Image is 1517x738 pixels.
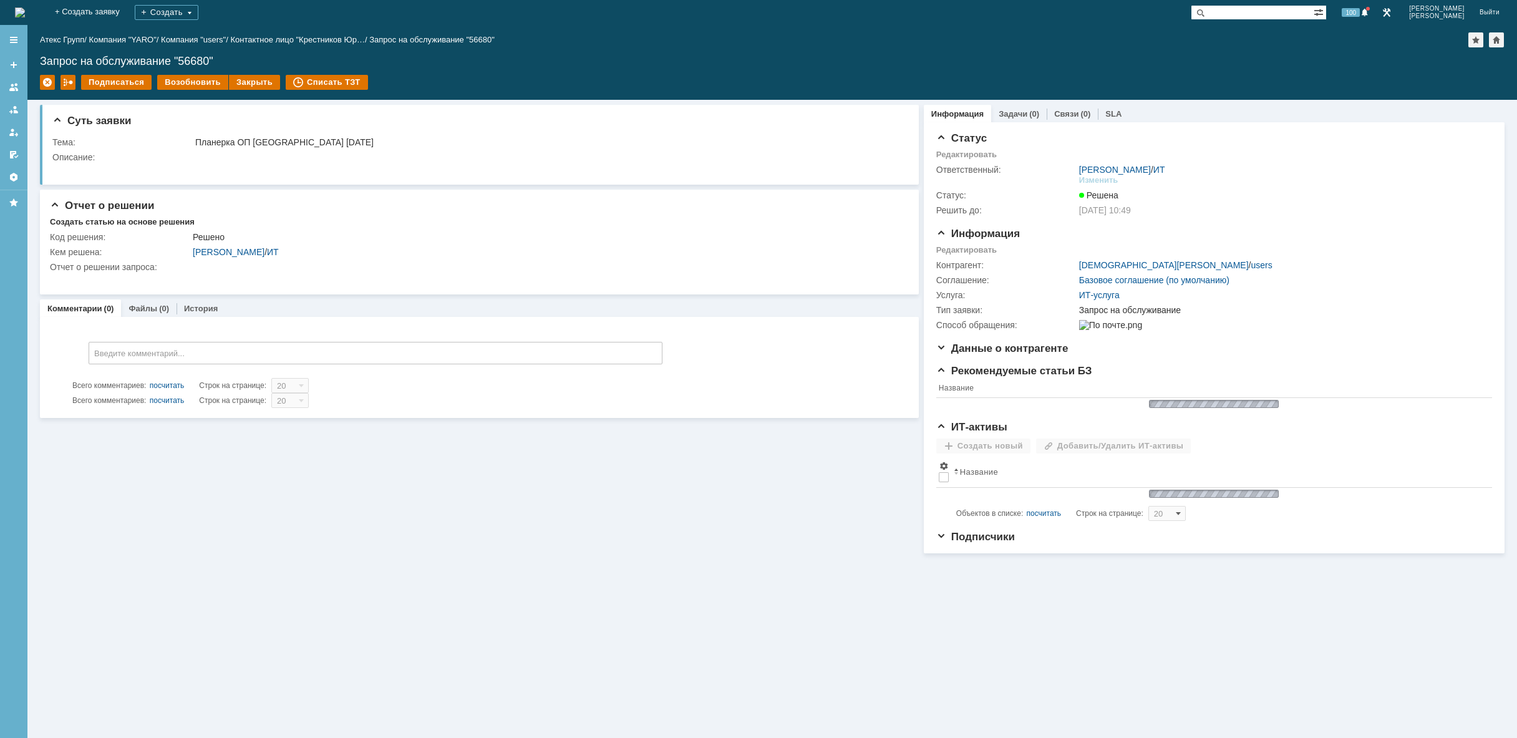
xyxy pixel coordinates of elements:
div: Редактировать [936,245,997,255]
span: Решена [1079,190,1118,200]
div: Кем решена: [50,247,190,257]
span: Расширенный поиск [1314,6,1326,17]
a: Настройки [4,167,24,187]
div: Название [960,467,998,477]
span: ИТ-активы [936,421,1007,433]
img: wJIQAAOwAAAAAAAAAAAA== [1145,398,1282,410]
a: Компания "users" [161,35,226,44]
a: [PERSON_NAME] [193,247,264,257]
div: / [89,35,161,44]
div: посчитать [150,378,185,393]
span: [DATE] 10:49 [1079,205,1131,215]
div: (0) [1029,109,1039,119]
img: wJIQAAOwAAAAAAAAAAAA== [1145,488,1282,500]
span: Статус [936,132,987,144]
div: Создать статью на основе решения [50,217,195,227]
a: ИТ [267,247,279,257]
span: Данные о контрагенте [936,342,1069,354]
div: Описание: [52,152,900,162]
span: 100 [1342,8,1360,17]
a: Связи [1054,109,1078,119]
a: Задачи [999,109,1027,119]
a: Перейти на домашнюю страницу [15,7,25,17]
div: / [230,35,369,44]
a: Компания "YARO" [89,35,157,44]
span: Всего комментариев: [72,381,146,390]
div: Создать [135,5,198,20]
img: По почте.png [1079,320,1142,330]
th: Название [936,381,1486,398]
span: Рекомендуемые статьи БЗ [936,365,1092,377]
div: / [1079,260,1272,270]
span: Отчет о решении [50,200,154,211]
a: Мои согласования [4,145,24,165]
div: Услуга: [936,290,1077,300]
i: Строк на странице: [72,393,266,408]
div: Запрос на обслуживание [1079,305,1484,315]
a: SLA [1105,109,1122,119]
div: (0) [104,304,114,313]
a: [DEMOGRAPHIC_DATA][PERSON_NAME] [1079,260,1249,270]
a: Атекс Групп [40,35,84,44]
a: Создать заявку [4,55,24,75]
img: logo [15,7,25,17]
span: [PERSON_NAME] [1409,12,1465,20]
div: Сделать домашней страницей [1489,32,1504,47]
div: Планерка ОП [GEOGRAPHIC_DATA] [DATE] [195,137,898,147]
i: Строк на странице: [72,378,266,393]
div: Тип заявки: [936,305,1077,315]
div: Статус: [936,190,1077,200]
span: Подписчики [936,531,1015,543]
div: Тема: [52,137,193,147]
a: Мои заявки [4,122,24,142]
a: ИТ [1153,165,1165,175]
span: Суть заявки [52,115,131,127]
div: Контрагент: [936,260,1077,270]
a: Информация [931,109,984,119]
div: Способ обращения: [936,320,1077,330]
span: Объектов в списке: [956,509,1023,518]
div: Изменить [1079,175,1118,185]
span: Настройки [939,461,949,471]
a: [PERSON_NAME] [1079,165,1151,175]
a: Комментарии [47,304,102,313]
a: Перейти в интерфейс администратора [1379,5,1394,20]
a: История [184,304,218,313]
div: Отчет о решении запроса: [50,262,900,272]
div: Добавить в избранное [1468,32,1483,47]
div: Запрос на обслуживание "56680" [40,55,1505,67]
div: Соглашение: [936,275,1077,285]
div: Решено [193,232,898,242]
a: Файлы [128,304,157,313]
a: ИТ-услуга [1079,290,1120,300]
div: Работа с массовостью [61,75,75,90]
i: Строк на странице: [956,506,1143,521]
div: Решить до: [936,205,1077,215]
div: посчитать [150,393,185,408]
div: Запрос на обслуживание "56680" [369,35,495,44]
a: Контактное лицо "Крестников Юр… [230,35,365,44]
div: Ответственный: [936,165,1077,175]
div: посчитать [1027,506,1062,521]
span: [PERSON_NAME] [1409,5,1465,12]
div: (0) [1080,109,1090,119]
span: Всего комментариев: [72,396,146,405]
div: (0) [159,304,169,313]
a: Заявки в моей ответственности [4,100,24,120]
div: / [1079,165,1165,175]
div: / [161,35,230,44]
th: Название [951,459,1486,488]
span: Информация [936,228,1020,240]
a: Заявки на командах [4,77,24,97]
div: Редактировать [936,150,997,160]
a: Базовое соглашение (по умолчанию) [1079,275,1229,285]
div: Код решения: [50,232,190,242]
div: Удалить [40,75,55,90]
a: users [1251,260,1272,270]
div: / [193,247,898,257]
div: / [40,35,89,44]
